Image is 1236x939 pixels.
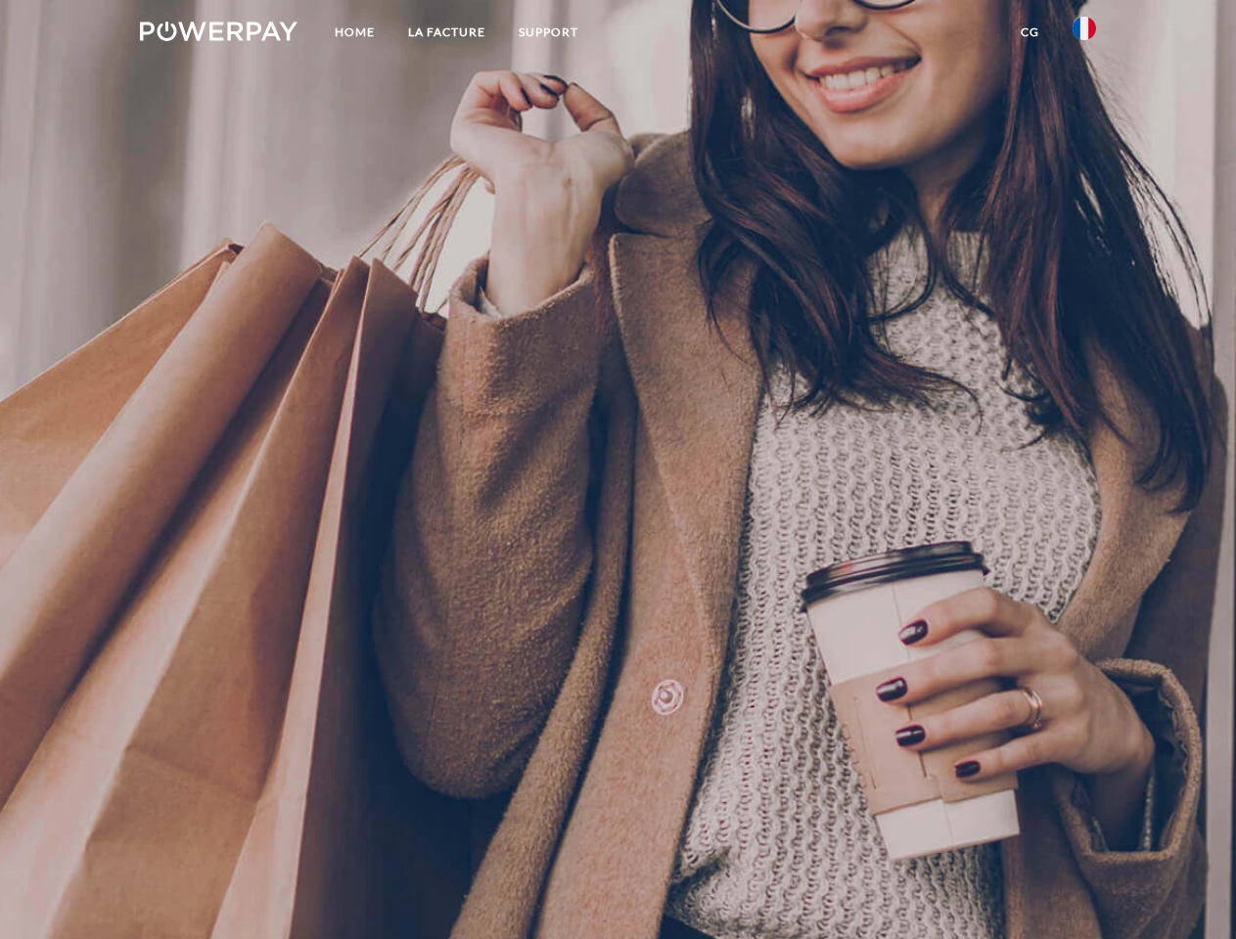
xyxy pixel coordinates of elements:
[140,22,298,41] img: logo-powerpay-white.svg
[1004,15,1056,50] a: CG
[318,15,391,50] a: Home
[391,15,502,50] a: LA FACTURE
[502,15,595,50] a: Support
[1073,17,1096,40] img: fr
